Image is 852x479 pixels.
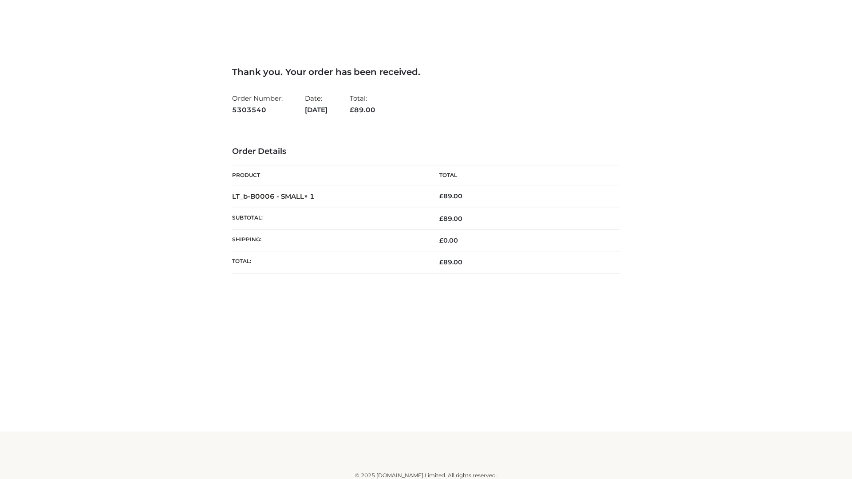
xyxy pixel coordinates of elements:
[439,192,462,200] bdi: 89.00
[232,67,620,77] h3: Thank you. Your order has been received.
[304,192,315,200] strong: × 1
[350,106,375,114] span: 89.00
[426,165,620,185] th: Total
[439,236,443,244] span: £
[232,192,315,200] strong: LT_b-B0006 - SMALL
[232,147,620,157] h3: Order Details
[350,106,354,114] span: £
[350,90,375,118] li: Total:
[439,258,462,266] span: 89.00
[439,215,462,223] span: 89.00
[439,236,458,244] bdi: 0.00
[232,251,426,273] th: Total:
[232,208,426,229] th: Subtotal:
[232,90,283,118] li: Order Number:
[439,215,443,223] span: £
[305,90,327,118] li: Date:
[305,104,327,116] strong: [DATE]
[232,230,426,251] th: Shipping:
[232,165,426,185] th: Product
[232,104,283,116] strong: 5303540
[439,192,443,200] span: £
[439,258,443,266] span: £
